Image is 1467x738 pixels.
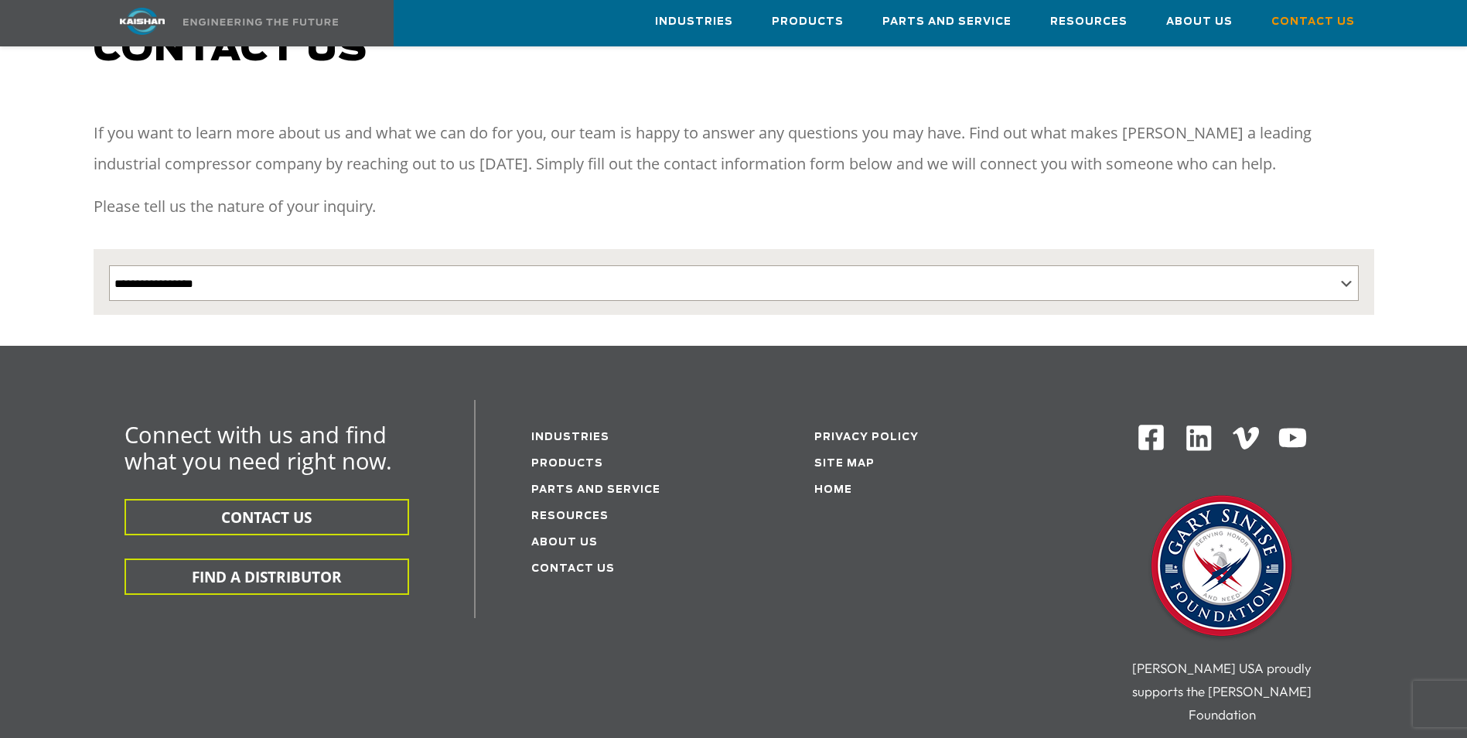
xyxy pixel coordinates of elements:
[655,13,733,31] span: Industries
[125,419,392,476] span: Connect with us and find what you need right now.
[94,191,1374,222] p: Please tell us the nature of your inquiry.
[531,432,609,442] a: Industries
[531,538,598,548] a: About Us
[125,499,409,535] button: CONTACT US
[125,559,409,595] button: FIND A DISTRIBUTOR
[1166,1,1233,43] a: About Us
[183,19,338,26] img: Engineering the future
[814,459,875,469] a: Site Map
[1050,1,1128,43] a: Resources
[814,432,919,442] a: Privacy Policy
[94,118,1374,179] p: If you want to learn more about us and what we can do for you, our team is happy to answer any qu...
[531,511,609,521] a: Resources
[531,459,603,469] a: Products
[814,485,852,495] a: Home
[1050,13,1128,31] span: Resources
[1166,13,1233,31] span: About Us
[655,1,733,43] a: Industries
[1271,1,1355,43] a: Contact Us
[1145,490,1299,645] img: Gary Sinise Foundation
[772,13,844,31] span: Products
[531,564,615,574] a: Contact Us
[772,1,844,43] a: Products
[1271,13,1355,31] span: Contact Us
[1184,423,1214,453] img: Linkedin
[1278,423,1308,453] img: Youtube
[882,13,1012,31] span: Parts and Service
[882,1,1012,43] a: Parts and Service
[1137,423,1165,452] img: Facebook
[1132,660,1312,723] span: [PERSON_NAME] USA proudly supports the [PERSON_NAME] Foundation
[1233,427,1259,449] img: Vimeo
[84,8,200,35] img: kaishan logo
[94,31,367,68] span: Contact us
[531,485,660,495] a: Parts and service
